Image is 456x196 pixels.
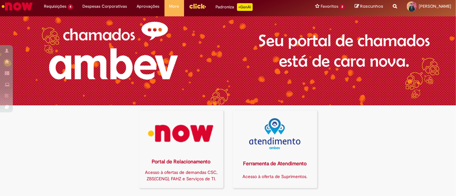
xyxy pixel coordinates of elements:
[360,3,383,9] span: Rascunhos
[237,3,253,11] p: +GenAi
[189,1,206,11] img: click_logo_yellow_360x200.png
[169,3,179,10] span: More
[355,4,383,10] a: Rascunhos
[237,160,313,167] div: Ferramenta de Atendimento
[44,3,66,10] span: Requisições
[83,3,127,10] span: Despesas Corporativas
[237,173,313,180] div: Acesso à oferta de Suprimentos.
[143,158,220,166] div: Portal de Relacionamento
[143,169,220,182] div: Acesso à ofertas de demandas CSC, ZBS(CENG), FAHZ e Serviços de TI.
[249,118,300,149] img: logo_atentdimento.png
[340,4,345,10] span: 2
[68,4,73,10] span: 4
[419,4,451,9] span: [PERSON_NAME]
[137,3,160,10] span: Aprovações
[321,3,338,10] span: Favoritos
[143,118,219,149] img: logo_now.png
[216,3,253,11] div: Padroniza
[139,110,224,188] a: Portal de Relacionamento Acesso à ofertas de demandas CSC, ZBS(CENG), FAHZ e Serviços de TI.
[233,110,317,188] a: Ferramenta de Atendimento Acesso à oferta de Suprimentos.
